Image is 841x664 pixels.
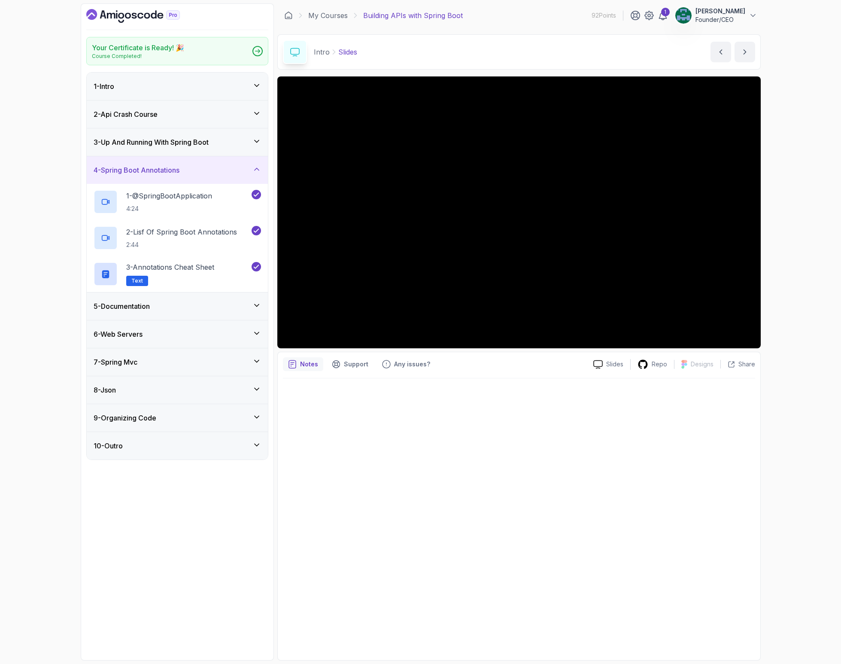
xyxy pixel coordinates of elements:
button: 5-Documentation [87,292,268,320]
p: Course Completed! [92,53,184,60]
button: Feedback button [377,357,435,371]
button: notes button [283,357,323,371]
button: 2-Lisf Of Spring Boot Annotations2:44 [94,226,261,250]
h3: 6 - Web Servers [94,329,143,339]
button: 3-Up And Running With Spring Boot [87,128,268,156]
h3: 5 - Documentation [94,301,150,311]
p: Slides [606,360,623,369]
button: 2-Api Crash Course [87,101,268,128]
h3: 8 - Json [94,385,116,395]
button: Share [720,360,755,369]
a: My Courses [308,10,348,21]
p: Building APIs with Spring Boot [363,10,463,21]
h3: 9 - Organizing Code [94,413,156,423]
button: next content [735,42,755,62]
button: 1-Intro [87,73,268,100]
h3: 4 - Spring Boot Annotations [94,165,179,175]
button: previous content [710,42,731,62]
button: 6-Web Servers [87,320,268,348]
button: 10-Outro [87,432,268,460]
p: Intro [314,47,330,57]
div: 1 [661,8,670,16]
a: Dashboard [86,9,200,23]
button: 4-Spring Boot Annotations [87,156,268,184]
button: Support button [327,357,373,371]
a: Your Certificate is Ready! 🎉Course Completed! [86,37,268,65]
h3: 2 - Api Crash Course [94,109,158,119]
p: Designs [691,360,713,369]
p: [PERSON_NAME] [695,7,745,15]
p: 1 - @SpringBootApplication [126,191,212,201]
button: 3-Annotations Cheat SheetText [94,262,261,286]
a: Slides [586,360,630,369]
a: Dashboard [284,11,293,20]
button: 1-@SpringBootApplication4:24 [94,190,261,214]
h3: 7 - Spring Mvc [94,357,137,367]
p: Slides [338,47,357,57]
button: 7-Spring Mvc [87,348,268,376]
p: Notes [300,360,318,369]
h2: Your Certificate is Ready! 🎉 [92,43,184,53]
h3: 1 - Intro [94,81,114,91]
img: user profile image [675,7,692,24]
p: Founder/CEO [695,15,745,24]
p: Repo [652,360,667,369]
p: Share [738,360,755,369]
span: Text [131,277,143,284]
p: 3 - Annotations Cheat Sheet [126,262,214,272]
p: 2:44 [126,241,237,249]
a: 1 [658,10,668,21]
p: Support [344,360,368,369]
h3: 3 - Up And Running With Spring Boot [94,137,209,147]
a: Repo [631,359,674,370]
p: Any issues? [394,360,430,369]
button: 8-Json [87,376,268,404]
p: 2 - Lisf Of Spring Boot Annotations [126,227,237,237]
p: 4:24 [126,204,212,213]
button: user profile image[PERSON_NAME]Founder/CEO [675,7,757,24]
button: 9-Organizing Code [87,404,268,432]
p: 92 Points [592,11,616,20]
h3: 10 - Outro [94,441,123,451]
